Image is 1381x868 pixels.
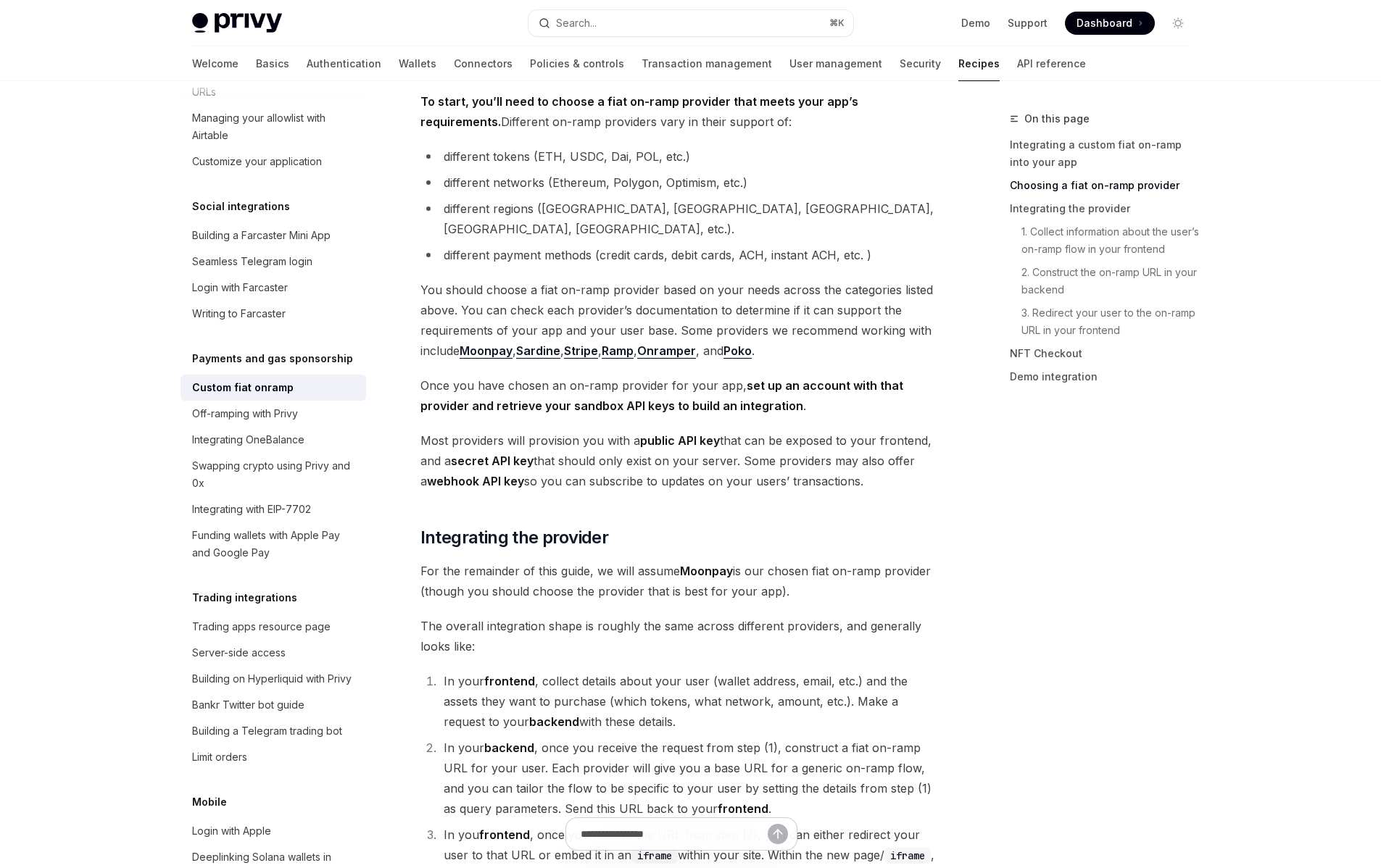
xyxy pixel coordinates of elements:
div: Bankr Twitter bot guide [192,696,304,714]
a: Building a Telegram trading bot [181,718,366,744]
div: Integrating OneBalance [192,431,304,448]
a: Moonpay [460,343,513,359]
a: Welcome [192,46,239,81]
a: Customize your application [181,149,366,175]
span: Dashboard [1077,16,1132,30]
a: Demo integration [1010,365,1201,388]
div: Building on Hyperliquid with Privy [192,670,352,688]
a: Custom fiat onramp [181,375,366,401]
button: Toggle dark mode [1166,12,1190,35]
a: Integrating with EIP-7702 [181,496,366,522]
a: Sardine [516,343,560,359]
div: Login with Apple [192,822,271,840]
strong: frontend [484,674,535,688]
h5: Payments and gas sponsorship [192,350,353,367]
div: Funding wallets with Apple Pay and Google Pay [192,527,357,562]
a: Limit orders [181,744,366,770]
div: Building a Telegram trading bot [192,722,342,740]
strong: To start, you’ll need to choose a fiat on-ramp provider that meets your app’s requirements. [420,94,858,129]
span: On this page [1024,110,1090,128]
h5: Social integrations [192,198,290,215]
span: Once you have chosen an on-ramp provider for your app, . [420,375,943,416]
a: Wallets [399,46,436,81]
a: Recipes [958,46,1000,81]
a: Ramp [602,343,634,359]
strong: backend [484,740,534,755]
span: Different on-ramp providers vary in their support of: [420,91,943,132]
a: Authentication [307,46,381,81]
a: Login with Apple [181,818,366,844]
img: light logo [192,13,282,33]
a: Transaction management [642,46,772,81]
a: Managing your allowlist with Airtable [181,105,366,149]
li: In your , once you receive the request from step (1), construct a fiat on-ramp URL for your user.... [439,738,943,819]
strong: backend [529,714,579,729]
a: Basics [256,46,289,81]
a: Policies & controls [530,46,624,81]
a: 1. Collect information about the user’s on-ramp flow in your frontend [1021,220,1201,261]
a: Integrating a custom fiat on-ramp into your app [1010,133,1201,174]
span: For the remainder of this guide, we will assume is our chosen fiat on-ramp provider (though you s... [420,561,943,601]
a: Demo [961,16,990,30]
div: Custom fiat onramp [192,379,294,396]
a: 2. Construct the on-ramp URL in your backend [1021,261,1201,301]
a: Bankr Twitter bot guide [181,692,366,718]
h5: Trading integrations [192,589,297,606]
a: Choosing a fiat on-ramp provider [1010,174,1201,197]
a: 3. Redirect your user to the on-ramp URL in your frontend [1021,301,1201,342]
a: API reference [1017,46,1086,81]
div: Login with Farcaster [192,279,288,296]
div: Search... [556,14,597,32]
div: Integrating with EIP-7702 [192,501,311,518]
a: Dashboard [1065,12,1155,35]
a: Integrating OneBalance [181,427,366,453]
li: different regions ([GEOGRAPHIC_DATA], [GEOGRAPHIC_DATA], [GEOGRAPHIC_DATA], [GEOGRAPHIC_DATA], [G... [420,199,943,239]
a: Building a Farcaster Mini App [181,222,366,249]
li: different networks (Ethereum, Polygon, Optimism, etc.) [420,172,943,193]
li: different payment methods (credit cards, debit cards, ACH, instant ACH, etc. ) [420,245,943,265]
li: different tokens (ETH, USDC, Dai, POL, etc.) [420,146,943,167]
div: Building a Farcaster Mini App [192,227,331,244]
a: Login with Farcaster [181,275,366,301]
a: Integrating the provider [1010,197,1201,220]
a: Funding wallets with Apple Pay and Google Pay [181,522,366,566]
button: Search...⌘K [528,10,853,36]
div: Writing to Farcaster [192,305,286,322]
li: In your , collect details about your user (wallet address, email, etc.) and the assets they want ... [439,671,943,732]
div: Off-ramping with Privy [192,405,298,422]
a: Swapping crypto using Privy and 0x [181,453,366,496]
a: User management [789,46,882,81]
a: Writing to Farcaster [181,301,366,327]
strong: frontend [718,801,768,816]
a: Seamless Telegram login [181,249,366,275]
strong: Moonpay [680,564,733,578]
a: Off-ramping with Privy [181,401,366,427]
div: Seamless Telegram login [192,253,312,270]
span: Integrating the provider [420,526,609,549]
span: You should choose a fiat on-ramp provider based on your needs across the categories listed above.... [420,280,943,361]
button: Send message [768,824,788,844]
a: Poko [723,343,752,359]
span: ⌘ K [829,17,845,29]
strong: public API key [640,433,720,448]
div: Trading apps resource page [192,618,331,635]
h5: Mobile [192,793,227,811]
a: NFT Checkout [1010,342,1201,365]
div: Customize your application [192,153,322,170]
a: Building on Hyperliquid with Privy [181,666,366,692]
a: Support [1008,16,1048,30]
a: Stripe [564,343,598,359]
div: Swapping crypto using Privy and 0x [192,457,357,492]
a: Connectors [454,46,513,81]
a: Server-side access [181,640,366,666]
a: Security [900,46,941,81]
strong: secret API key [451,454,534,468]
span: Most providers will provision you with a that can be exposed to your frontend, and a that should ... [420,430,943,491]
span: The overall integration shape is roughly the same across different providers, and generally looks... [420,616,943,656]
div: Managing your allowlist with Airtable [192,109,357,144]
strong: webhook API key [427,474,524,488]
div: Limit orders [192,748,247,766]
a: Onramper [637,343,696,359]
a: Trading apps resource page [181,614,366,640]
div: Server-side access [192,644,286,662]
